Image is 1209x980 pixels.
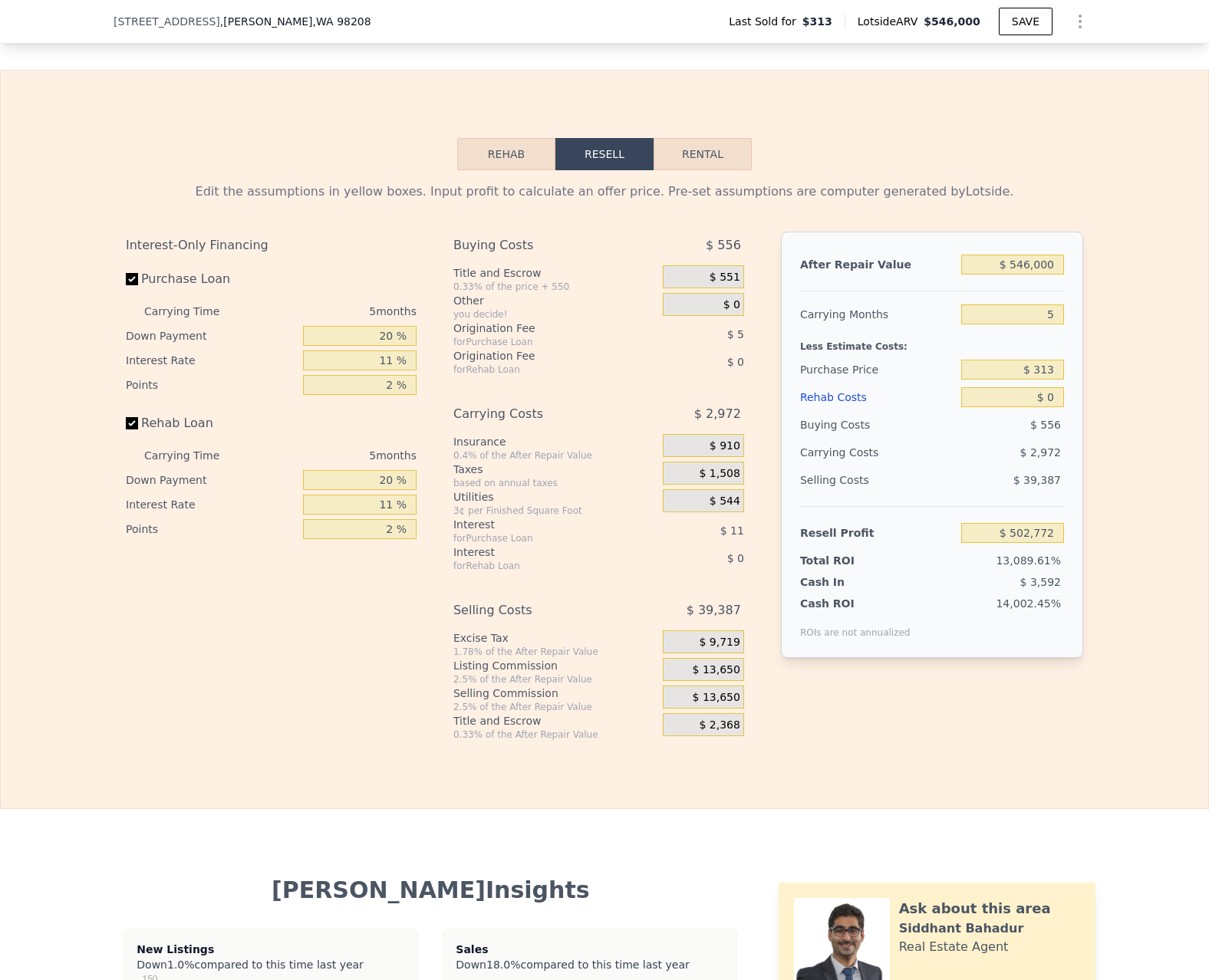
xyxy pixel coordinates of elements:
[453,348,624,363] div: Origination Fee
[144,443,244,468] div: Carrying Time
[710,495,740,508] span: $ 544
[706,232,741,259] span: $ 556
[899,938,1009,956] div: Real Estate Agent
[137,957,405,966] div: Down compared to this time last year
[800,301,955,328] div: Carrying Months
[453,293,657,308] div: Other
[802,14,832,29] span: $313
[453,658,657,673] div: Listing Commission
[1065,6,1095,37] button: Show Options
[126,324,297,348] div: Down Payment
[453,544,624,560] div: Interest
[126,409,297,437] label: Rehab Loan
[453,701,657,713] div: 2.5% of the After Repair Value
[687,597,741,624] span: $ 39,387
[453,686,657,701] div: Selling Commission
[456,942,724,957] div: Sales
[800,574,896,590] div: Cash In
[996,597,1061,610] span: 14,002.45%
[800,519,955,547] div: Resell Profit
[453,449,657,462] div: 0.4% of the After Repair Value
[453,462,657,477] div: Taxes
[727,328,744,340] span: $ 5
[800,439,896,466] div: Carrying Costs
[220,14,371,29] span: , [PERSON_NAME]
[453,232,624,259] div: Buying Costs
[699,719,740,732] span: $ 2,368
[693,663,740,677] span: $ 13,650
[126,517,297,541] div: Points
[800,611,911,639] div: ROIs are not annualized
[800,553,896,568] div: Total ROI
[453,713,657,728] div: Title and Escrow
[699,636,740,649] span: $ 9,719
[453,646,657,658] div: 1.78% of the After Repair Value
[1020,576,1061,588] span: $ 3,592
[800,328,1064,356] div: Less Estimate Costs:
[453,560,624,572] div: for Rehab Loan
[453,630,657,646] div: Excise Tax
[486,959,520,971] span: 18.0%
[453,308,657,321] div: you decide!
[453,321,624,336] div: Origination Fee
[126,183,1083,201] div: Edit the assumptions in yellow boxes. Input profit to calculate an offer price. Pre-set assumptio...
[899,919,1024,938] div: Siddhant Bahadur
[453,505,657,517] div: 3¢ per Finished Square Foot
[996,554,1061,567] span: 13,089.61%
[800,356,955,383] div: Purchase Price
[313,15,371,28] span: , WA 98208
[1020,446,1061,459] span: $ 2,972
[457,138,555,170] button: Rehab
[800,466,955,494] div: Selling Costs
[710,439,740,453] span: $ 910
[555,138,654,170] button: Resell
[858,14,924,29] span: Lotside ARV
[727,552,744,564] span: $ 0
[114,14,220,29] span: [STREET_ADDRESS]
[453,532,624,544] div: for Purchase Loan
[453,477,657,489] div: based on annual taxes
[453,517,624,532] div: Interest
[126,232,417,259] div: Interest-Only Financing
[126,417,138,429] input: Rehab Loan
[800,596,911,611] div: Cash ROI
[710,271,740,284] span: $ 551
[126,876,736,904] div: [PERSON_NAME] Insights
[727,356,744,368] span: $ 0
[729,14,802,29] span: Last Sold for
[800,411,955,439] div: Buying Costs
[654,138,752,170] button: Rental
[453,489,657,505] div: Utilities
[924,15,980,28] span: $546,000
[250,299,417,324] div: 5 months
[126,273,138,285] input: Purchase Loan
[1030,419,1061,431] span: $ 556
[453,728,657,741] div: 0.33% of the After Repair Value
[453,400,624,428] div: Carrying Costs
[453,597,624,624] div: Selling Costs
[800,383,955,411] div: Rehab Costs
[453,265,657,281] div: Title and Escrow
[137,942,405,957] div: New Listings
[453,434,657,449] div: Insurance
[899,898,1051,919] div: Ask about this area
[694,400,741,428] span: $ 2,972
[693,691,740,705] span: $ 13,650
[453,336,624,348] div: for Purchase Loan
[1013,474,1061,486] span: $ 39,387
[167,959,195,971] span: 1.0%
[723,298,740,312] span: $ 0
[999,8,1053,35] button: SAVE
[126,373,297,397] div: Points
[453,281,657,293] div: 0.33% of the price + 550
[126,348,297,373] div: Interest Rate
[699,467,740,481] span: $ 1,508
[456,957,724,966] div: Down compared to this time last year
[144,299,244,324] div: Carrying Time
[126,265,297,293] label: Purchase Loan
[720,525,744,537] span: $ 11
[126,492,297,517] div: Interest Rate
[453,363,624,376] div: for Rehab Loan
[250,443,417,468] div: 5 months
[453,673,657,686] div: 2.5% of the After Repair Value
